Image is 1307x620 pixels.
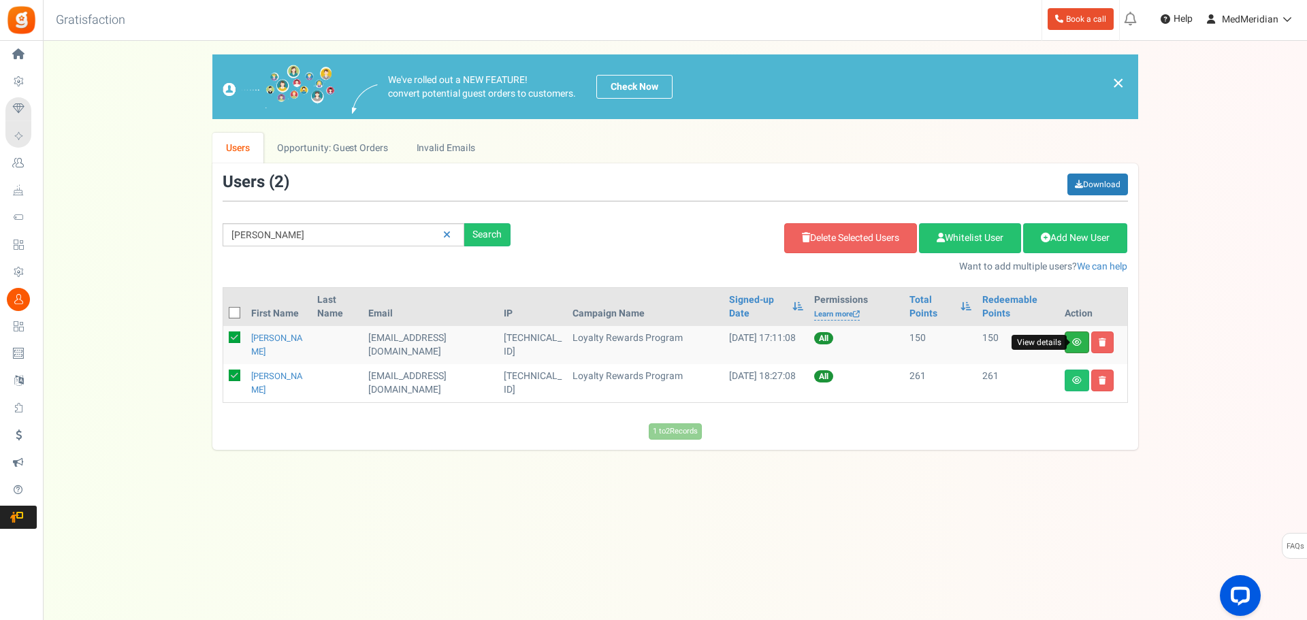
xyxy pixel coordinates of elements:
span: FAQs [1286,534,1304,559]
td: [TECHNICAL_ID] [498,326,567,364]
img: images [223,65,335,109]
td: 150 [977,326,1059,364]
a: Redeemable Points [982,293,1053,321]
div: Search [464,223,511,246]
a: Reset [436,223,457,247]
span: All [814,370,833,382]
a: Total Points [909,293,954,321]
a: Check Now [596,75,673,99]
th: Campaign Name [567,288,724,326]
th: Permissions [809,288,904,326]
td: Loyalty Rewards Program [567,364,724,402]
a: Download [1067,174,1128,195]
a: Add New User [1023,223,1127,253]
a: We can help [1077,259,1127,274]
a: Help [1155,8,1198,30]
p: We've rolled out a NEW FEATURE! convert potential guest orders to customers. [388,74,576,101]
a: Users [212,133,264,163]
td: 261 [977,364,1059,402]
a: Invalid Emails [402,133,489,163]
span: Help [1170,12,1193,26]
p: Want to add multiple users? [531,260,1128,274]
a: Learn more [814,309,860,321]
a: Whitelist User [919,223,1021,253]
th: IP [498,288,567,326]
img: images [352,84,378,114]
td: [EMAIL_ADDRESS][DOMAIN_NAME] [363,326,499,364]
a: Delete Selected Users [784,223,917,253]
i: Delete user [1099,338,1106,346]
td: [EMAIL_ADDRESS][DOMAIN_NAME] [363,364,499,402]
a: View details [1065,331,1089,353]
th: Email [363,288,499,326]
td: 261 [904,364,977,402]
td: [DATE] 17:11:08 [724,326,809,364]
a: [PERSON_NAME] [251,331,303,358]
span: 2 [274,170,284,194]
td: [TECHNICAL_ID] [498,364,567,402]
a: Opportunity: Guest Orders [263,133,402,163]
th: First Name [246,288,312,326]
a: Signed-up Date [729,293,786,321]
a: Book a call [1048,8,1114,30]
h3: Users ( ) [223,174,289,191]
td: 150 [904,326,977,364]
img: Gratisfaction [6,5,37,35]
h3: Gratisfaction [41,7,140,34]
div: View details [1012,335,1067,350]
span: MedMeridian [1222,12,1278,27]
td: [DATE] 18:27:08 [724,364,809,402]
td: Loyalty Rewards Program [567,326,724,364]
a: [PERSON_NAME] [251,370,303,396]
i: View details [1072,376,1082,385]
input: Search by email or name [223,223,464,246]
th: Last Name [312,288,363,326]
i: Delete user [1099,376,1106,385]
a: × [1112,75,1125,91]
span: All [814,332,833,344]
th: Action [1059,288,1127,326]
